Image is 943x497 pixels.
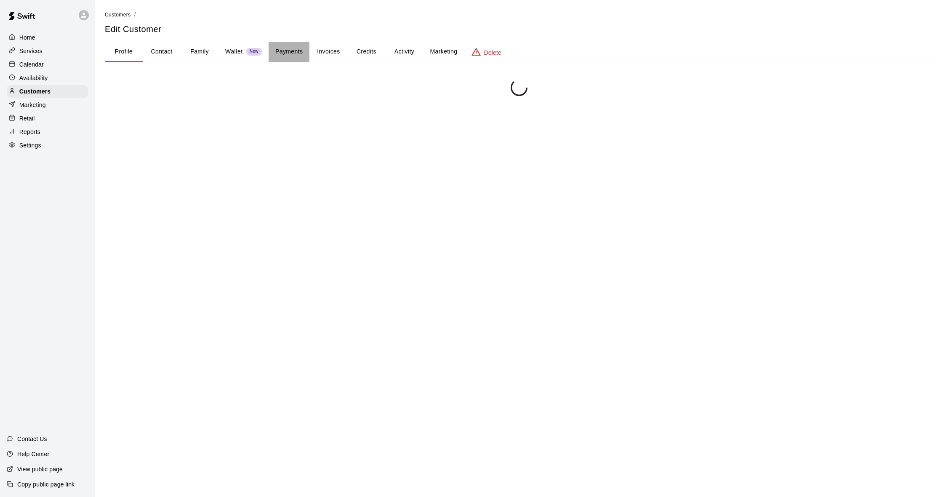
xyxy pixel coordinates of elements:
button: Activity [385,42,423,62]
p: Retail [19,114,35,123]
a: Reports [7,126,88,138]
p: Settings [19,141,41,150]
nav: breadcrumb [105,10,933,19]
button: Family [181,42,218,62]
a: Services [7,45,88,57]
p: Availability [19,74,48,82]
p: Calendar [19,60,44,69]
p: Services [19,47,43,55]
div: basic tabs example [105,42,933,62]
button: Invoices [309,42,347,62]
button: Profile [105,42,143,62]
p: View public page [17,465,63,473]
span: Customers [105,12,131,18]
button: Contact [143,42,181,62]
p: Customers [19,87,51,96]
p: Wallet [225,47,243,56]
a: Home [7,31,88,44]
h5: Edit Customer [105,24,933,35]
p: Copy public page link [17,480,75,489]
button: Marketing [423,42,464,62]
p: Marketing [19,101,46,109]
p: Reports [19,128,40,136]
p: Contact Us [17,435,47,443]
a: Calendar [7,58,88,71]
button: Credits [347,42,385,62]
a: Settings [7,139,88,152]
a: Availability [7,72,88,84]
a: Customers [7,85,88,98]
a: Customers [105,11,131,18]
p: Help Center [17,450,49,458]
p: Home [19,33,35,42]
a: Retail [7,112,88,125]
button: Payments [269,42,309,62]
span: New [246,49,262,54]
a: Marketing [7,99,88,111]
p: Delete [484,48,501,57]
li: / [134,10,136,19]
